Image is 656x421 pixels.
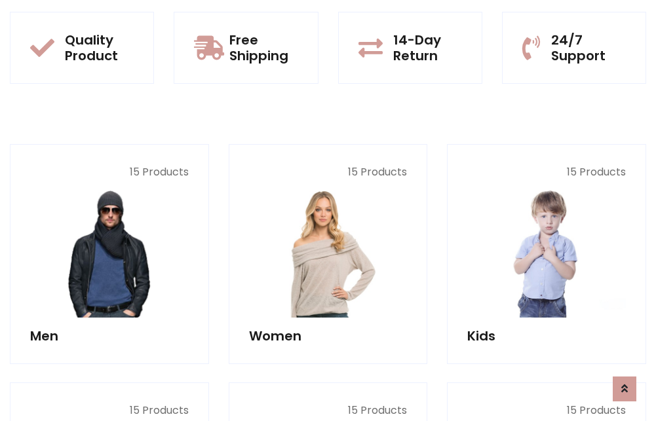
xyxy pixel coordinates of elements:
h5: 14-Day Return [393,32,462,64]
p: 15 Products [30,164,189,180]
p: 15 Products [467,403,626,418]
h5: Free Shipping [229,32,298,64]
p: 15 Products [249,164,408,180]
p: 15 Products [249,403,408,418]
h5: Quality Product [65,32,134,64]
h5: 24/7 Support [551,32,626,64]
h5: Men [30,328,189,344]
h5: Women [249,328,408,344]
p: 15 Products [30,403,189,418]
p: 15 Products [467,164,626,180]
h5: Kids [467,328,626,344]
